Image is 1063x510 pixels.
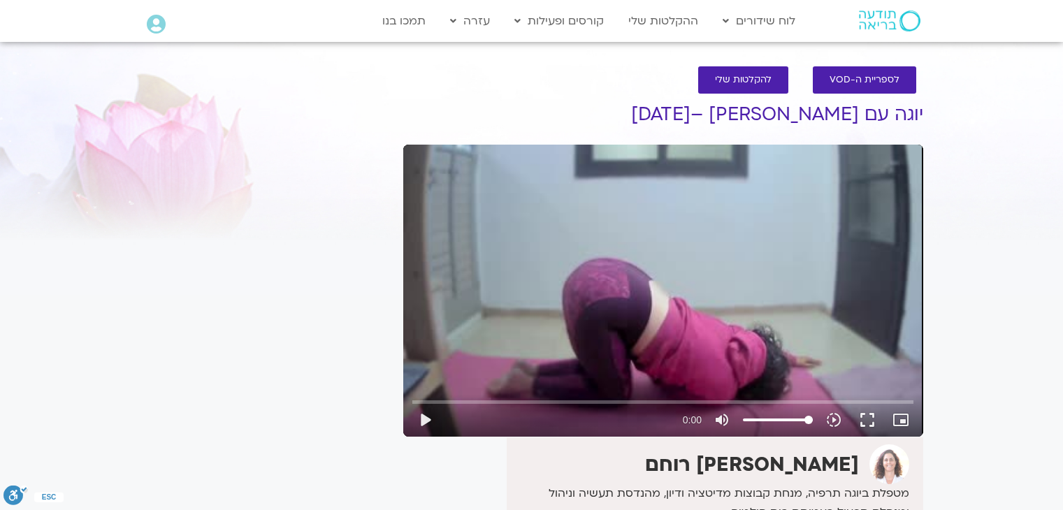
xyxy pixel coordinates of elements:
[813,66,916,94] a: לספריית ה-VOD
[403,104,923,125] h1: יוגה עם [PERSON_NAME] –[DATE]
[698,66,788,94] a: להקלטות שלי
[715,75,772,85] span: להקלטות שלי
[443,8,497,34] a: עזרה
[869,444,909,484] img: אורנה סמלסון רוחם
[830,75,899,85] span: לספריית ה-VOD
[645,451,859,478] strong: [PERSON_NAME] רוחם
[507,8,611,34] a: קורסים ופעילות
[716,8,802,34] a: לוח שידורים
[859,10,920,31] img: תודעה בריאה
[375,8,433,34] a: תמכו בנו
[621,8,705,34] a: ההקלטות שלי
